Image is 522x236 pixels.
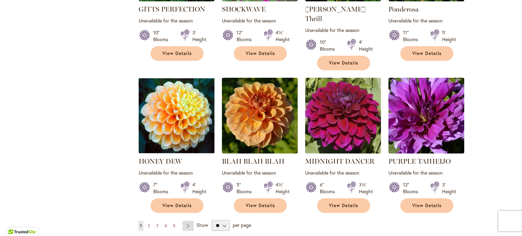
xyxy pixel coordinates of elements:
[222,5,266,13] a: SHOCKWAVE
[222,169,298,176] p: Unavailable for the season
[305,148,381,155] a: Midnight Dancer
[442,181,456,195] div: 3' Height
[139,148,214,155] a: Honey Dew
[192,29,206,43] div: 3' Height
[164,223,167,228] span: 4
[140,223,142,228] span: 1
[400,198,453,213] a: View Details
[139,5,205,13] a: GITTS PERFECTION
[151,46,204,61] a: View Details
[154,221,160,231] a: 3
[222,148,298,155] a: Blah Blah Blah
[276,29,290,43] div: 4½' Height
[151,198,204,213] a: View Details
[388,5,419,13] a: Ponderosa
[388,78,464,153] img: PURPLE TAIHEIJO
[329,60,358,66] span: View Details
[139,157,182,165] a: HONEY DEW
[196,222,208,228] span: Show
[305,169,381,176] p: Unavailable for the season
[234,198,287,213] a: View Details
[171,221,177,231] a: 5
[388,157,451,165] a: PURPLE TAIHEIJO
[146,221,152,231] a: 2
[237,29,256,43] div: 12" Blooms
[317,198,370,213] a: View Details
[139,78,214,153] img: Honey Dew
[192,181,206,195] div: 4' Height
[234,46,287,61] a: View Details
[222,78,298,153] img: Blah Blah Blah
[246,51,275,56] span: View Details
[320,181,339,195] div: 6" Blooms
[400,46,453,61] a: View Details
[305,27,381,33] p: Unavailable for the season
[153,29,172,43] div: 10" Blooms
[139,169,214,176] p: Unavailable for the season
[162,203,192,208] span: View Details
[246,203,275,208] span: View Details
[403,29,422,43] div: 11" Blooms
[237,181,256,195] div: 5" Blooms
[412,51,441,56] span: View Details
[388,169,464,176] p: Unavailable for the season
[156,223,158,228] span: 3
[320,39,339,52] div: 10" Blooms
[222,17,298,24] p: Unavailable for the season
[412,203,441,208] span: View Details
[388,148,464,155] a: PURPLE TAIHEIJO
[153,181,172,195] div: 7" Blooms
[148,223,150,228] span: 2
[173,223,175,228] span: 5
[163,221,169,231] a: 4
[233,222,251,228] span: per page
[305,157,375,165] a: MIDNIGHT DANCER
[222,157,284,165] a: BLAH BLAH BLAH
[388,17,464,24] p: Unavailable for the season
[276,181,290,195] div: 4½' Height
[317,56,370,70] a: View Details
[162,51,192,56] span: View Details
[305,5,366,23] a: [PERSON_NAME] Thrill
[139,17,214,24] p: Unavailable for the season
[359,39,373,52] div: 4' Height
[442,29,456,43] div: 5' Height
[329,203,358,208] span: View Details
[5,212,24,231] iframe: Launch Accessibility Center
[359,181,373,195] div: 3½' Height
[305,78,381,153] img: Midnight Dancer
[403,181,422,195] div: 12" Blooms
